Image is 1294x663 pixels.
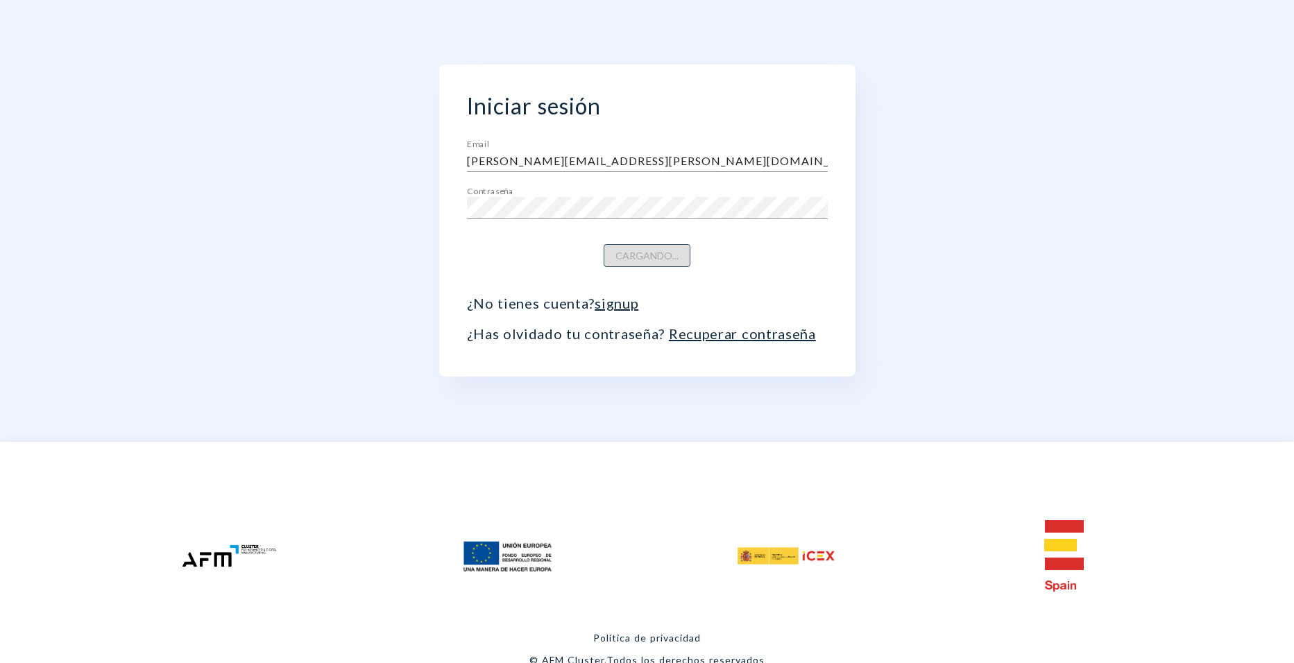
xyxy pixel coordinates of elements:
[467,92,828,119] h2: Iniciar sesión
[738,547,835,565] img: icex
[595,295,638,311] a: signup
[669,325,816,342] a: Recuperar contraseña
[467,140,489,148] label: Email
[467,325,828,342] p: ¿Has olvidado tu contraseña?
[467,187,513,196] label: Contraseña
[1044,520,1084,592] img: e-spain
[459,533,556,578] img: feder
[593,632,701,644] a: Política de privacidad
[467,295,828,311] p: ¿No tienes cuenta?
[181,544,278,568] img: afm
